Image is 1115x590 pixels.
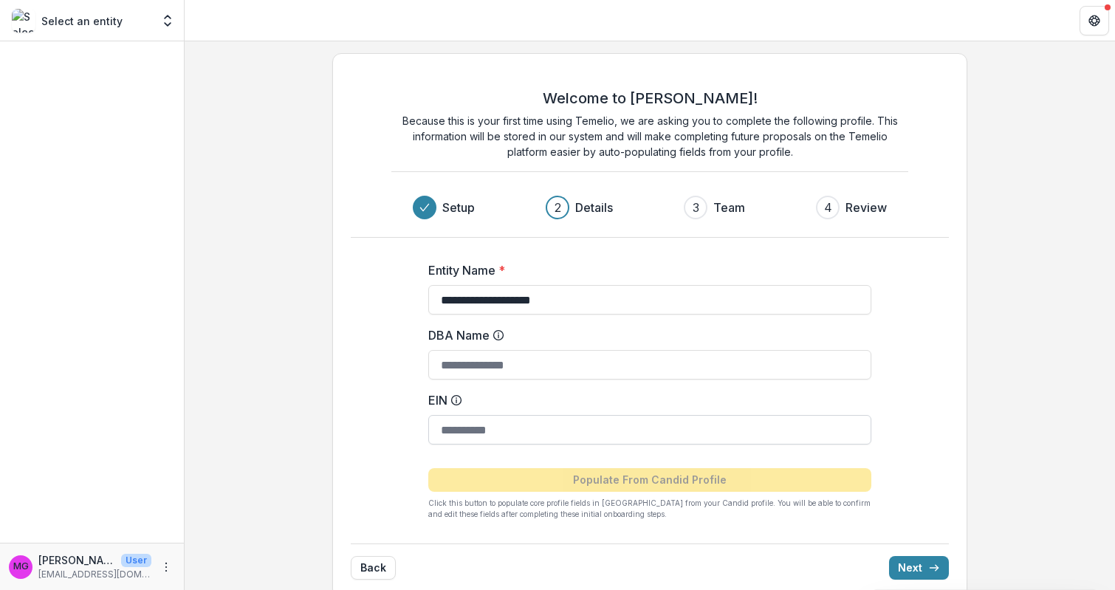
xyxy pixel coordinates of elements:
button: More [157,558,175,576]
div: 3 [693,199,699,216]
h2: Welcome to [PERSON_NAME]! [543,89,758,107]
label: EIN [428,391,862,409]
p: Click this button to populate core profile fields in [GEOGRAPHIC_DATA] from your Candid profile. ... [428,498,871,520]
div: 4 [824,199,832,216]
h3: Team [713,199,745,216]
div: 2 [555,199,561,216]
p: User [121,554,151,567]
button: Back [351,556,396,580]
div: Progress [413,196,887,219]
label: DBA Name [428,326,862,344]
p: Because this is your first time using Temelio, we are asking you to complete the following profil... [391,113,908,159]
h3: Setup [442,199,475,216]
button: Next [889,556,949,580]
button: Get Help [1080,6,1109,35]
p: [PERSON_NAME] [38,552,115,568]
button: Open entity switcher [157,6,178,35]
h3: Details [575,199,613,216]
div: madeleine glouner [13,562,29,572]
h3: Review [845,199,887,216]
label: Entity Name [428,261,862,279]
p: [EMAIL_ADDRESS][DOMAIN_NAME] [38,568,151,581]
p: Select an entity [41,13,123,29]
img: Select an entity [12,9,35,32]
button: Populate From Candid Profile [428,468,871,492]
